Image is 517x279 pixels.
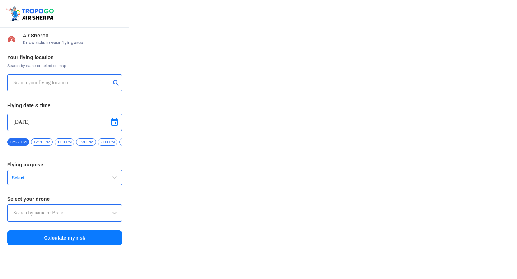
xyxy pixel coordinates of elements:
[5,5,56,22] img: ic_tgdronemaps.svg
[7,170,122,185] button: Select
[7,162,122,167] h3: Flying purpose
[13,118,116,127] input: Select Date
[55,138,74,146] span: 1:00 PM
[7,230,122,245] button: Calculate my risk
[7,103,122,108] h3: Flying date & time
[7,34,16,43] img: Risk Scores
[23,40,122,46] span: Know risks in your flying area
[23,33,122,38] span: Air Sherpa
[7,63,122,68] span: Search by name or select on map
[7,138,29,146] span: 12:22 PM
[7,197,122,202] h3: Select your drone
[31,138,53,146] span: 12:30 PM
[13,79,111,87] input: Search your flying location
[119,138,139,146] span: 2:30 PM
[9,175,99,181] span: Select
[76,138,96,146] span: 1:30 PM
[7,55,122,60] h3: Your flying location
[98,138,117,146] span: 2:00 PM
[13,209,116,217] input: Search by name or Brand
